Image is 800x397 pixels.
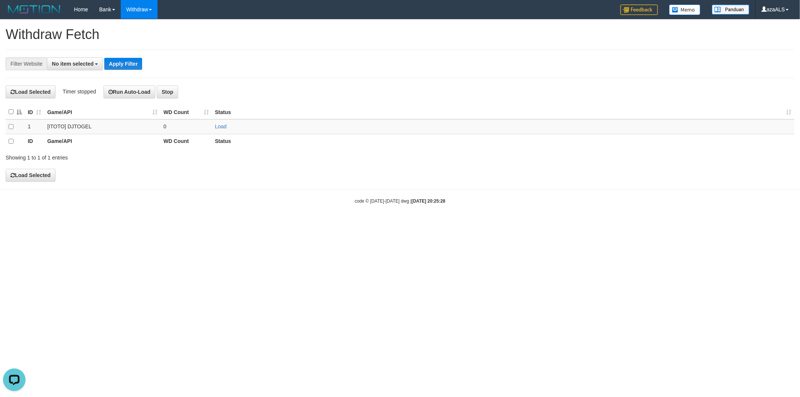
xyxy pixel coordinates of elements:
div: Filter Website [6,57,47,70]
button: Stop [157,86,178,98]
th: ID [25,134,44,148]
div: Showing 1 to 1 of 1 entries [6,151,328,161]
h1: Withdraw Fetch [6,27,794,42]
th: WD Count [161,134,212,148]
span: Timer stopped [63,89,96,95]
th: WD Count: activate to sort column ascending [161,105,212,119]
img: Feedback.jpg [620,5,658,15]
span: No item selected [52,61,93,67]
th: Status: activate to sort column ascending [212,105,794,119]
img: Button%20Memo.svg [669,5,701,15]
td: 1 [25,119,44,134]
button: Load Selected [6,169,56,182]
button: Apply Filter [104,58,142,70]
a: Load [215,123,227,129]
button: No item selected [47,57,103,70]
button: Open LiveChat chat widget [3,3,26,26]
td: [ITOTO] DJTOGEL [44,119,161,134]
img: MOTION_logo.png [6,4,63,15]
th: Status [212,134,794,148]
span: 0 [164,123,167,129]
button: Run Auto-Load [104,86,156,98]
th: Game/API [44,134,161,148]
th: ID: activate to sort column ascending [25,105,44,119]
img: panduan.png [712,5,749,15]
strong: [DATE] 20:25:28 [411,198,445,204]
button: Load Selected [6,86,56,98]
small: code © [DATE]-[DATE] dwg | [355,198,446,204]
th: Game/API: activate to sort column ascending [44,105,161,119]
